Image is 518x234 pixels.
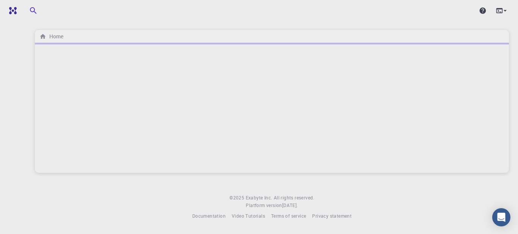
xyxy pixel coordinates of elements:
a: [DATE]. [282,202,298,209]
span: [DATE] . [282,202,298,208]
a: Privacy statement [312,212,352,220]
a: Video Tutorials [232,212,265,220]
span: Terms of service [271,213,306,219]
span: © 2025 [229,194,245,202]
a: Terms of service [271,212,306,220]
img: logo [6,7,17,14]
nav: breadcrumb [38,32,65,41]
span: All rights reserved. [274,194,314,202]
a: Documentation [192,212,226,220]
span: Platform version [246,202,282,209]
a: Exabyte Inc. [246,194,272,202]
span: Video Tutorials [232,213,265,219]
span: Privacy statement [312,213,352,219]
span: Exabyte Inc. [246,194,272,201]
h6: Home [46,32,63,41]
div: Open Intercom Messenger [492,208,510,226]
span: Documentation [192,213,226,219]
